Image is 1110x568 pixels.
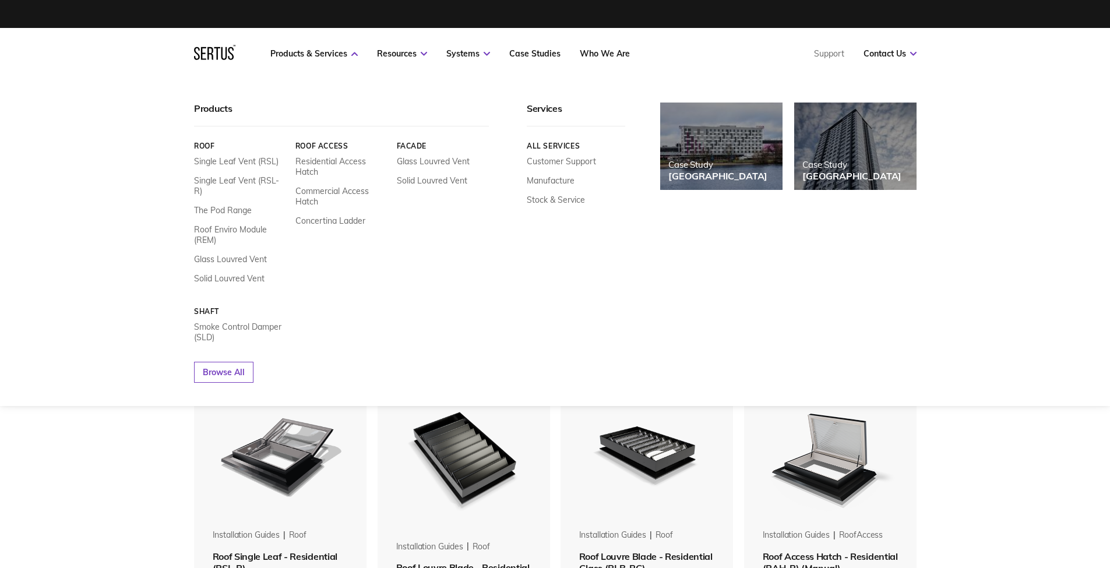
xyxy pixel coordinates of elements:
[289,530,306,541] div: roof
[579,530,646,541] div: Installation Guides
[668,159,767,170] div: Case Study
[194,103,489,126] div: Products
[446,48,490,59] a: Systems
[668,170,767,182] div: [GEOGRAPHIC_DATA]
[194,224,287,245] a: Roof Enviro Module (REM)
[194,175,287,196] a: Single Leaf Vent (RSL-R)
[864,48,917,59] a: Contact Us
[194,362,253,383] a: Browse All
[660,103,783,190] a: Case Study[GEOGRAPHIC_DATA]
[802,170,901,182] div: [GEOGRAPHIC_DATA]
[814,48,844,59] a: Support
[527,156,596,167] a: Customer Support
[396,541,463,553] div: Installation Guides
[839,530,883,541] div: roofAccess
[295,216,365,226] a: Concertina Ladder
[900,433,1110,568] iframe: Chat Widget
[509,48,561,59] a: Case Studies
[295,142,387,150] a: Roof Access
[194,142,287,150] a: Roof
[194,322,287,343] a: Smoke Control Damper (SLD)
[763,530,830,541] div: Installation Guides
[527,103,625,126] div: Services
[194,307,287,316] a: Shaft
[527,175,575,186] a: Manufacture
[802,159,901,170] div: Case Study
[194,273,265,284] a: Solid Louvred Vent
[377,48,427,59] a: Resources
[194,254,267,264] a: Glass Louvred Vent
[527,195,585,205] a: Stock & Service
[396,156,469,167] a: Glass Louvred Vent
[396,175,467,186] a: Solid Louvred Vent
[270,48,358,59] a: Products & Services
[527,142,625,150] a: All services
[194,205,252,216] a: The Pod Range
[473,541,490,553] div: roof
[580,48,630,59] a: Who We Are
[295,186,387,207] a: Commercial Access Hatch
[656,530,673,541] div: roof
[194,156,279,167] a: Single Leaf Vent (RSL)
[295,156,387,177] a: Residential Access Hatch
[794,103,917,190] a: Case Study[GEOGRAPHIC_DATA]
[213,530,280,541] div: Installation Guides
[396,142,489,150] a: Facade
